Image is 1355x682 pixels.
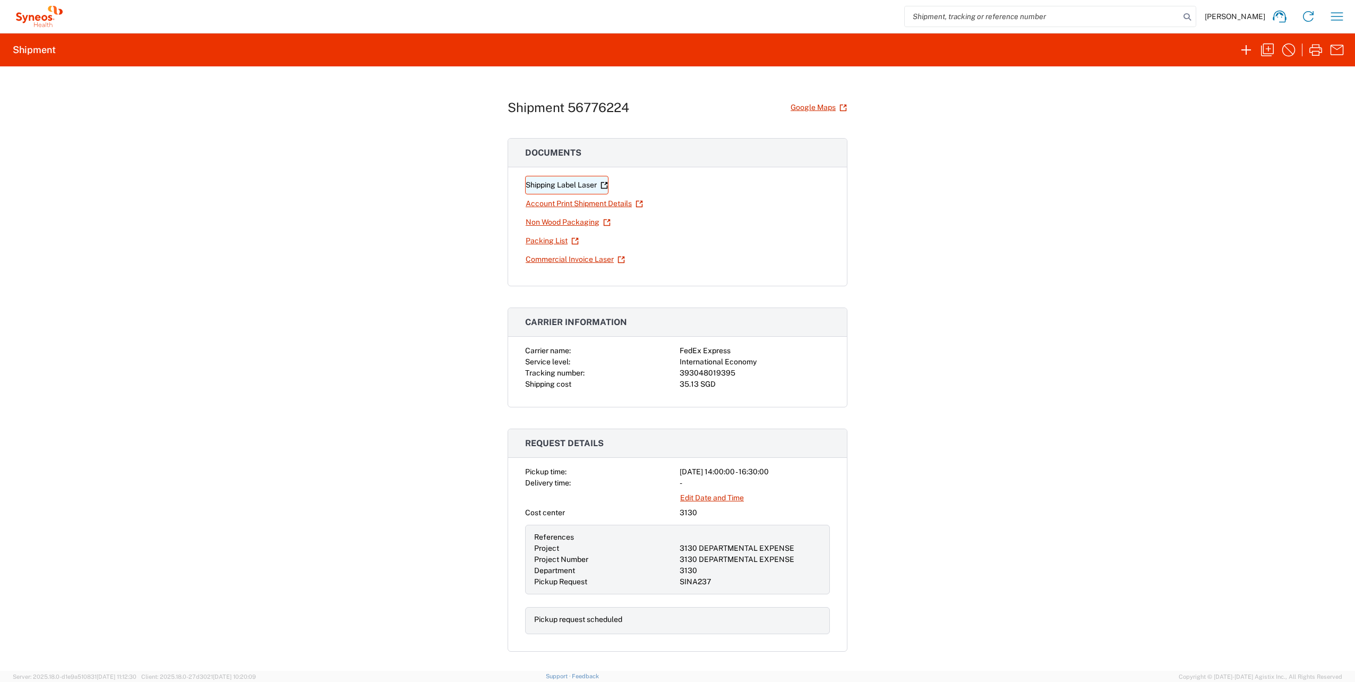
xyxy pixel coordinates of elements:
[525,232,579,250] a: Packing List
[508,100,629,115] h1: Shipment 56776224
[525,148,581,158] span: Documents
[572,673,599,679] a: Feedback
[680,345,830,356] div: FedEx Express
[97,674,136,680] span: [DATE] 11:12:30
[13,674,136,680] span: Server: 2025.18.0-d1e9a510831
[680,379,830,390] div: 35.13 SGD
[213,674,256,680] span: [DATE] 10:20:09
[680,576,821,587] div: SINA237
[525,346,571,355] span: Carrier name:
[525,317,627,327] span: Carrier information
[680,489,744,507] a: Edit Date and Time
[525,194,644,213] a: Account Print Shipment Details
[534,533,574,541] span: References
[790,98,847,117] a: Google Maps
[525,176,608,194] a: Shipping Label Laser
[525,213,611,232] a: Non Wood Packaging
[525,369,585,377] span: Tracking number:
[525,380,571,388] span: Shipping cost
[534,565,675,576] div: Department
[534,576,675,587] div: Pickup Request
[680,554,821,565] div: 3130 DEPARTMENTAL EXPENSE
[525,508,565,517] span: Cost center
[680,507,830,518] div: 3130
[525,438,604,448] span: Request details
[680,543,821,554] div: 3130 DEPARTMENTAL EXPENSE
[525,250,625,269] a: Commercial Invoice Laser
[905,6,1180,27] input: Shipment, tracking or reference number
[680,565,821,576] div: 3130
[534,543,675,554] div: Project
[525,357,570,366] span: Service level:
[680,478,830,489] div: -
[534,554,675,565] div: Project Number
[680,356,830,368] div: International Economy
[534,615,622,624] span: Pickup request scheduled
[680,466,830,478] div: [DATE] 14:00:00 - 16:30:00
[525,467,567,476] span: Pickup time:
[546,673,572,679] a: Support
[1205,12,1265,21] span: [PERSON_NAME]
[525,479,571,487] span: Delivery time:
[141,674,256,680] span: Client: 2025.18.0-27d3021
[1179,672,1342,681] span: Copyright © [DATE]-[DATE] Agistix Inc., All Rights Reserved
[680,368,830,379] div: 393048019395
[13,44,56,56] h2: Shipment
